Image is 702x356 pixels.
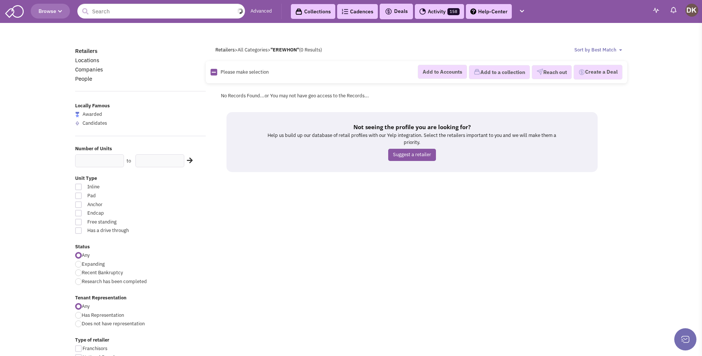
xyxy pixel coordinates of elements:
[75,112,80,117] img: locallyfamous-largeicon.png
[415,4,464,19] a: Activity158
[238,47,322,53] span: All Categories (0 Results)
[537,68,543,75] img: VectorPaper_Plane.png
[75,103,206,110] label: Locally Famous
[75,47,97,54] a: Retailers
[83,111,102,117] span: Awarded
[221,69,269,75] span: Please make selection
[419,8,426,15] img: Activity.png
[83,210,165,217] span: Endcap
[466,4,512,19] a: Help-Center
[418,65,467,79] button: Add to Accounts
[221,93,369,99] span: No Records Found...or You may not have geo access to the Records...
[83,201,165,208] span: Anchor
[342,9,348,14] img: Cadences_logo.png
[295,8,302,15] img: icon-collection-lavender-black.svg
[82,269,123,276] span: Recent Bankruptcy
[75,175,206,182] label: Unit Type
[31,4,70,19] button: Browse
[447,8,460,15] span: 158
[268,47,271,53] span: >
[182,156,194,165] div: Search Nearby
[291,4,335,19] a: Collections
[75,295,206,302] label: Tenant Representation
[235,47,238,53] span: >
[574,65,622,80] button: Create a Deal
[38,8,62,14] span: Browse
[263,123,561,131] h5: Not seeing the profile you are looking for?
[82,252,90,258] span: Any
[83,219,165,226] span: Free standing
[127,158,131,165] label: to
[83,184,165,191] span: Inline
[75,244,206,251] label: Status
[82,312,124,318] span: Has Representation
[215,47,235,53] a: Retailers
[75,121,80,125] img: locallyfamous-upvote.png
[82,303,90,309] span: Any
[75,66,103,73] a: Companies
[75,337,206,344] label: Type of retailer
[337,4,378,19] a: Cadences
[383,7,410,16] button: Deals
[578,68,585,76] img: Deal-Dollar.png
[77,4,245,19] input: Search
[75,145,206,152] label: Number of Units
[82,261,105,267] span: Expanding
[83,120,107,126] span: Candidates
[469,65,530,79] button: Add to a collection
[385,8,408,14] span: Deals
[271,47,299,53] b: "EREWHON"
[83,192,165,199] span: Pad
[5,4,24,18] img: SmartAdmin
[685,4,698,17] img: Donnie Keller
[388,149,436,161] a: Suggest a retailer
[211,69,217,75] img: Rectangle.png
[75,75,92,82] a: People
[474,68,480,75] img: icon-collection-lavender.png
[385,7,392,16] img: icon-deals.svg
[532,65,572,79] button: Reach out
[251,8,272,15] a: Advanced
[83,345,107,352] span: Franchisors
[75,57,99,64] a: Locations
[82,320,145,327] span: Does not have representation
[263,132,561,146] p: Help us build up our database of retail profiles with our Yelp integration. Select the retailers ...
[470,9,476,14] img: help.png
[83,227,165,234] span: Has a drive through
[82,278,147,285] span: Research has been completed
